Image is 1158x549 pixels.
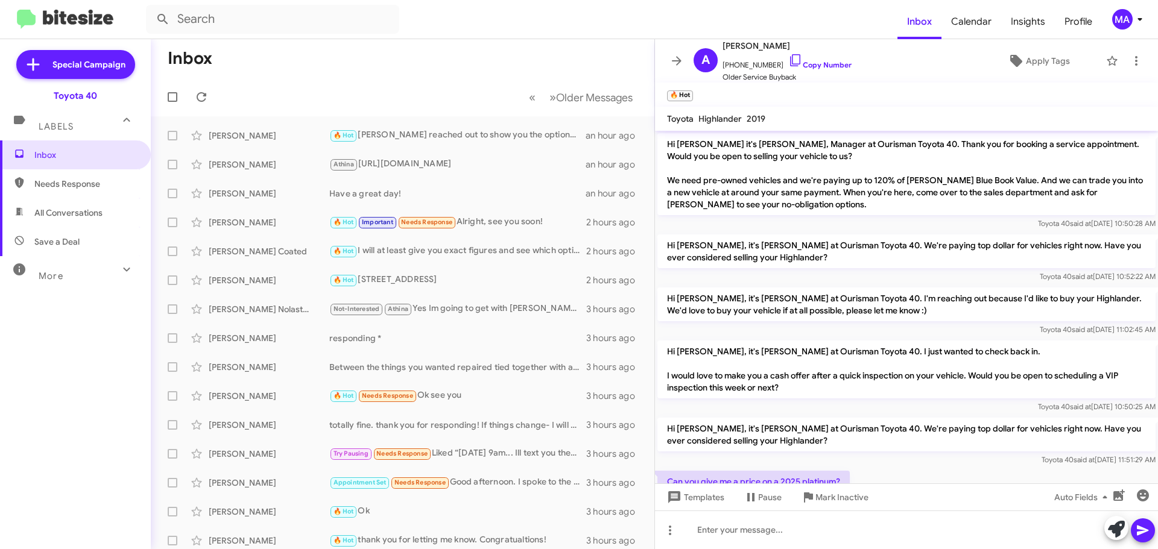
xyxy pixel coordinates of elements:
[723,71,852,83] span: Older Service Buyback
[209,303,329,315] div: [PERSON_NAME] Nolastname122406803
[209,419,329,431] div: [PERSON_NAME]
[1045,486,1122,508] button: Auto Fields
[657,340,1156,398] p: Hi [PERSON_NAME], it's [PERSON_NAME] at Ourisman Toyota 40. I just wanted to check back in. I wou...
[698,113,742,124] span: Highlander
[734,486,791,508] button: Pause
[209,361,329,373] div: [PERSON_NAME]
[1055,4,1102,39] a: Profile
[657,287,1156,321] p: Hi [PERSON_NAME], it's [PERSON_NAME] at Ourisman Toyota 40. I'm reaching out because I'd like to ...
[586,303,645,315] div: 3 hours ago
[394,478,446,486] span: Needs Response
[329,273,586,287] div: [STREET_ADDRESS]
[329,475,586,489] div: Good afternoon. I spoke to the Sales manager and the sales woman already. Thank you for your foll...
[34,207,103,219] span: All Conversations
[1040,325,1156,334] span: Toyota 40 [DATE] 11:02:45 AM
[401,218,452,226] span: Needs Response
[209,130,329,142] div: [PERSON_NAME]
[334,305,380,313] span: Not-Interested
[334,218,354,226] span: 🔥 Hot
[329,187,586,199] div: Have a great day!
[168,49,212,68] h1: Inbox
[723,39,852,53] span: [PERSON_NAME]
[941,4,1001,39] a: Calendar
[586,332,645,344] div: 3 hours ago
[586,390,645,402] div: 3 hours ago
[1112,9,1133,30] div: MA
[209,390,329,402] div: [PERSON_NAME]
[34,149,137,161] span: Inbox
[329,332,586,344] div: responding *
[667,113,694,124] span: Toyota
[542,85,640,110] button: Next
[976,50,1100,72] button: Apply Tags
[329,128,586,142] div: [PERSON_NAME] reached out to show you the options- did you get his message?
[209,332,329,344] div: [PERSON_NAME]
[1072,325,1093,334] span: said at
[1038,219,1156,228] span: Toyota 40 [DATE] 10:50:28 AM
[586,535,645,547] div: 3 hours ago
[1001,4,1055,39] a: Insights
[362,392,413,400] span: Needs Response
[1072,272,1093,281] span: said at
[388,305,408,313] span: Athina
[1070,219,1091,228] span: said at
[329,157,586,171] div: [URL][DOMAIN_NAME]
[334,160,354,168] span: Athina
[209,216,329,228] div: [PERSON_NAME]
[1070,402,1091,411] span: said at
[723,53,852,71] span: [PHONE_NUMBER]
[209,187,329,199] div: [PERSON_NAME]
[701,51,710,70] span: A
[16,50,135,79] a: Special Campaign
[209,245,329,257] div: [PERSON_NAME] Coated
[146,5,399,34] input: Search
[39,271,63,281] span: More
[334,536,354,544] span: 🔥 Hot
[209,477,329,489] div: [PERSON_NAME]
[815,486,868,508] span: Mark Inactive
[334,247,354,255] span: 🔥 Hot
[788,60,852,69] a: Copy Number
[329,447,586,460] div: Liked “[DATE] 9am... Ill text you then!”
[334,276,354,284] span: 🔥 Hot
[529,90,536,105] span: «
[334,450,369,457] span: Try Pausing
[791,486,878,508] button: Mark Inactive
[1040,272,1156,281] span: Toyota 40 [DATE] 10:52:22 AM
[897,4,941,39] a: Inbox
[334,507,354,515] span: 🔥 Hot
[586,216,645,228] div: 2 hours ago
[522,85,543,110] button: Previous
[329,361,586,373] div: Between the things you wanted repaired tied together with a discount- I just don't see how we can...
[586,419,645,431] div: 3 hours ago
[586,245,645,257] div: 2 hours ago
[34,236,80,248] span: Save a Deal
[586,130,645,142] div: an hour ago
[667,90,693,101] small: 🔥 Hot
[329,215,586,229] div: Alright, see you soon!
[586,158,645,171] div: an hour ago
[657,234,1156,268] p: Hi [PERSON_NAME], it's [PERSON_NAME] at Ourisman Toyota 40. We're paying top dollar for vehicles ...
[54,90,97,102] div: Toyota 40
[1102,9,1145,30] button: MA
[657,418,1156,451] p: Hi [PERSON_NAME], it's [PERSON_NAME] at Ourisman Toyota 40. We're paying top dollar for vehicles ...
[586,506,645,518] div: 3 hours ago
[209,158,329,171] div: [PERSON_NAME]
[586,274,645,286] div: 2 hours ago
[334,392,354,400] span: 🔥 Hot
[586,477,645,489] div: 3 hours ago
[52,58,125,71] span: Special Campaign
[329,302,586,316] div: Yes Im going to get with [PERSON_NAME] to get these answered
[549,90,556,105] span: »
[522,85,640,110] nav: Page navigation example
[362,218,393,226] span: Important
[209,448,329,460] div: [PERSON_NAME]
[655,486,734,508] button: Templates
[1038,402,1156,411] span: Toyota 40 [DATE] 10:50:25 AM
[334,131,354,139] span: 🔥 Hot
[1054,486,1112,508] span: Auto Fields
[209,506,329,518] div: [PERSON_NAME]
